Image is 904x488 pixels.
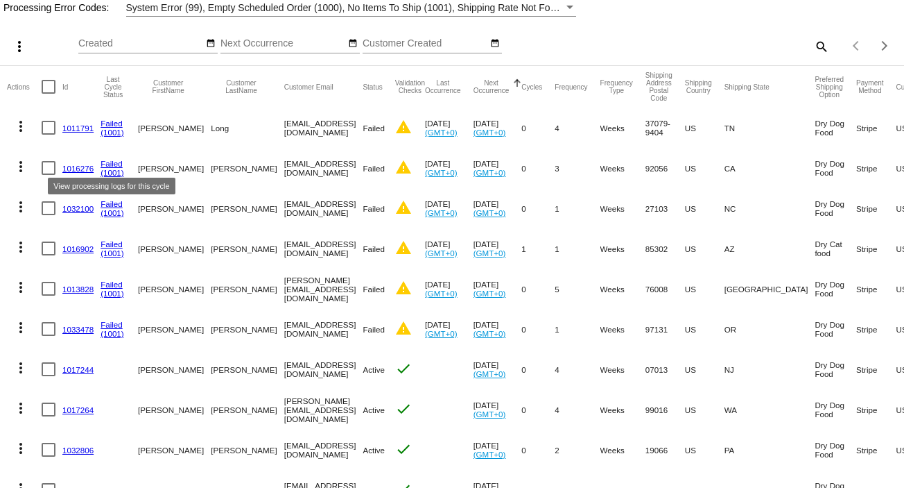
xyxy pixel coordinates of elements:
[101,208,124,217] a: (1001)
[11,38,28,55] mat-icon: more_vert
[62,446,94,455] a: 1032806
[363,204,385,213] span: Failed
[645,148,685,188] mat-cell: 92056
[555,349,600,389] mat-cell: 4
[600,269,645,309] mat-cell: Weeks
[101,249,124,258] a: (1001)
[62,405,94,414] a: 1017264
[600,228,645,269] mat-cell: Weeks
[685,430,724,470] mat-cell: US
[395,320,412,337] mat-icon: warning
[101,289,124,298] a: (1001)
[600,430,645,470] mat-cell: Weeks
[425,329,458,338] a: (GMT+0)
[473,208,506,217] a: (GMT+0)
[284,269,363,309] mat-cell: [PERSON_NAME][EMAIL_ADDRESS][DOMAIN_NAME]
[473,430,522,470] mat-cell: [DATE]
[211,269,284,309] mat-cell: [PERSON_NAME]
[856,148,896,188] mat-cell: Stripe
[724,269,815,309] mat-cell: [GEOGRAPHIC_DATA]
[856,269,896,309] mat-cell: Stripe
[555,108,600,148] mat-cell: 4
[211,389,284,430] mat-cell: [PERSON_NAME]
[62,285,94,294] a: 1013828
[62,365,94,374] a: 1017244
[3,2,110,13] span: Processing Error Codes:
[600,148,645,188] mat-cell: Weeks
[473,108,522,148] mat-cell: [DATE]
[138,228,211,269] mat-cell: [PERSON_NAME]
[521,108,555,148] mat-cell: 0
[645,228,685,269] mat-cell: 85302
[101,239,123,249] a: Failed
[138,349,211,389] mat-cell: [PERSON_NAME]
[101,320,123,329] a: Failed
[724,309,815,349] mat-cell: OR
[62,83,68,91] button: Change sorting for Id
[473,389,522,430] mat-cell: [DATE]
[363,446,385,455] span: Active
[138,79,198,94] button: Change sorting for CustomerFirstName
[12,279,29,296] mat-icon: more_vert
[101,168,124,177] a: (1001)
[425,228,473,269] mat-cell: [DATE]
[363,83,382,91] button: Change sorting for Status
[78,38,203,49] input: Created
[220,38,345,49] input: Next Occurrence
[490,38,500,49] mat-icon: date_range
[555,309,600,349] mat-cell: 1
[555,269,600,309] mat-cell: 5
[473,289,506,298] a: (GMT+0)
[843,32,871,60] button: Previous page
[284,389,363,430] mat-cell: [PERSON_NAME][EMAIL_ADDRESS][DOMAIN_NAME]
[363,365,385,374] span: Active
[600,188,645,228] mat-cell: Weeks
[815,389,856,430] mat-cell: Dry Dog Food
[724,389,815,430] mat-cell: WA
[363,285,385,294] span: Failed
[284,309,363,349] mat-cell: [EMAIL_ADDRESS][DOMAIN_NAME]
[211,349,284,389] mat-cell: [PERSON_NAME]
[815,148,856,188] mat-cell: Dry Dog Food
[425,269,473,309] mat-cell: [DATE]
[724,349,815,389] mat-cell: NJ
[724,148,815,188] mat-cell: CA
[815,228,856,269] mat-cell: Dry Cat food
[555,188,600,228] mat-cell: 1
[645,188,685,228] mat-cell: 27103
[724,228,815,269] mat-cell: AZ
[473,168,506,177] a: (GMT+0)
[815,309,856,349] mat-cell: Dry Dog Food
[138,108,211,148] mat-cell: [PERSON_NAME]
[724,430,815,470] mat-cell: PA
[284,108,363,148] mat-cell: [EMAIL_ADDRESS][DOMAIN_NAME]
[521,430,555,470] mat-cell: 0
[645,430,685,470] mat-cell: 19066
[425,168,458,177] a: (GMT+0)
[62,164,94,173] a: 1016276
[815,76,844,99] button: Change sorting for PreferredShippingOption
[395,199,412,216] mat-icon: warning
[600,79,633,94] button: Change sorting for FrequencyType
[685,309,724,349] mat-cell: US
[101,119,123,128] a: Failed
[138,148,211,188] mat-cell: [PERSON_NAME]
[395,280,412,296] mat-icon: warning
[473,188,522,228] mat-cell: [DATE]
[473,450,506,459] a: (GMT+0)
[473,369,506,378] a: (GMT+0)
[473,79,510,94] button: Change sorting for NextOccurrenceUtc
[685,79,712,94] button: Change sorting for ShippingCountry
[724,83,770,91] button: Change sorting for ShippingState
[211,228,284,269] mat-cell: [PERSON_NAME]
[521,269,555,309] mat-cell: 0
[12,199,29,215] mat-icon: more_vert
[645,108,685,148] mat-cell: 37079-9404
[425,309,473,349] mat-cell: [DATE]
[284,148,363,188] mat-cell: [EMAIL_ADDRESS][DOMAIN_NAME]
[425,249,458,258] a: (GMT+0)
[645,309,685,349] mat-cell: 97131
[101,128,124,137] a: (1001)
[284,228,363,269] mat-cell: [EMAIL_ADDRESS][DOMAIN_NAME]
[211,430,284,470] mat-cell: [PERSON_NAME]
